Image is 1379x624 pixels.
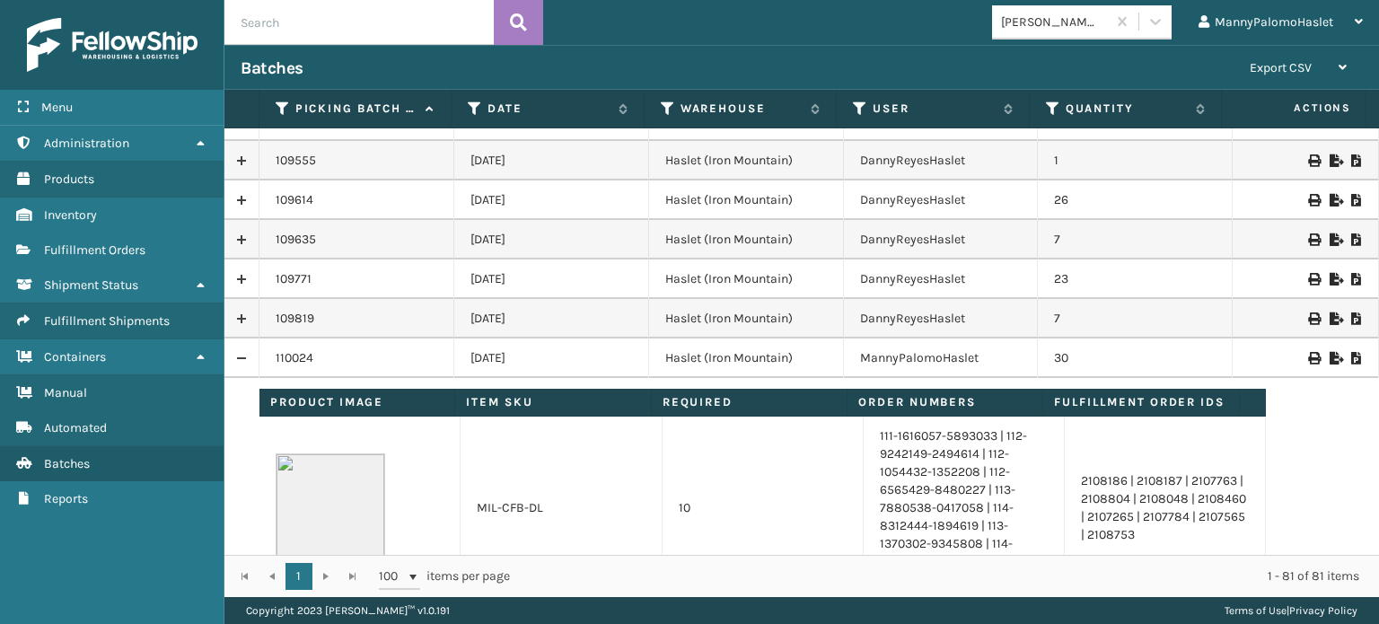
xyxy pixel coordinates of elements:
td: DannyReyesHaslet [844,220,1039,259]
label: Picking batch ID [295,101,417,117]
span: 100 [379,567,406,585]
i: Print Picklist Labels [1308,194,1319,207]
i: Print Picklist Labels [1308,273,1319,286]
label: Fulfillment Order Ids [1054,394,1227,410]
td: 109555 [259,141,454,180]
td: MannyPalomoHaslet [844,338,1039,378]
td: 1 [1038,141,1233,180]
td: 7 [1038,299,1233,338]
td: 23 [1038,259,1233,299]
td: DannyReyesHaslet [844,180,1039,220]
i: Export to .xls [1330,154,1340,167]
td: Haslet (Iron Mountain) [649,338,844,378]
div: [PERSON_NAME] Brands [1001,13,1108,31]
h3: Batches [241,57,303,79]
p: Copyright 2023 [PERSON_NAME]™ v 1.0.191 [246,597,450,624]
a: Terms of Use [1225,604,1287,617]
td: Haslet (Iron Mountain) [649,180,844,220]
td: DannyReyesHaslet [844,141,1039,180]
td: 26 [1038,180,1233,220]
td: 111-1616057-5893033 | 112-9242149-2494614 | 112-1054432-1352208 | 112-6565429-8480227 | 113-78805... [864,417,1065,600]
td: Haslet (Iron Mountain) [649,259,844,299]
img: logo [27,18,198,72]
i: Print Picklist Labels [1308,352,1319,365]
i: Print Picklist Labels [1308,312,1319,325]
td: Haslet (Iron Mountain) [649,299,844,338]
span: Administration [44,136,129,151]
span: Fulfillment Orders [44,242,145,258]
label: Date [487,101,610,117]
td: [DATE] [454,180,649,220]
label: Order Numbers [858,394,1032,410]
span: Actions [1227,93,1362,123]
i: Print Picklist [1351,273,1362,286]
td: 109635 [259,220,454,259]
i: Print Picklist [1351,154,1362,167]
span: Fulfillment Shipments [44,313,170,329]
span: Inventory [44,207,97,223]
td: [DATE] [454,141,649,180]
i: Print Picklist Labels [1308,233,1319,246]
span: Menu [41,100,73,115]
div: 1 - 81 of 81 items [535,567,1359,585]
a: Privacy Policy [1289,604,1357,617]
i: Print Picklist [1351,352,1362,365]
td: 109819 [259,299,454,338]
td: 7 [1038,220,1233,259]
label: User [873,101,995,117]
td: 110024 [259,338,454,378]
div: | [1225,597,1357,624]
span: Reports [44,491,88,506]
span: Export CSV [1250,60,1312,75]
i: Export to .xls [1330,352,1340,365]
label: Item SKU [466,394,639,410]
span: Products [44,171,94,187]
i: Print Picklist Labels [1308,154,1319,167]
span: Shipment Status [44,277,138,293]
span: Containers [44,349,106,365]
td: [DATE] [454,220,649,259]
td: 109771 [259,259,454,299]
td: [DATE] [454,299,649,338]
td: 30 [1038,338,1233,378]
label: Quantity [1066,101,1188,117]
td: DannyReyesHaslet [844,259,1039,299]
span: Manual [44,385,87,400]
span: Automated [44,420,107,435]
i: Print Picklist [1351,312,1362,325]
img: 51104088640_40f294f443_o-scaled-700x700.jpg [276,453,385,563]
td: [DATE] [454,259,649,299]
i: Print Picklist [1351,233,1362,246]
span: items per page [379,563,510,590]
td: 10 [663,417,864,600]
td: MIL-CFB-DL [461,417,662,600]
i: Export to .xls [1330,312,1340,325]
td: DannyReyesHaslet [844,299,1039,338]
label: Required [663,394,836,410]
i: Print Picklist [1351,194,1362,207]
i: Export to .xls [1330,233,1340,246]
i: Export to .xls [1330,273,1340,286]
a: 1 [285,563,312,590]
td: 109614 [259,180,454,220]
span: Batches [44,456,90,471]
td: Haslet (Iron Mountain) [649,141,844,180]
td: 2108186 | 2108187 | 2107763 | 2108804 | 2108048 | 2108460 | 2107265 | 2107784 | 2107565 | 2108753 [1065,417,1266,600]
label: Warehouse [681,101,803,117]
td: Haslet (Iron Mountain) [649,220,844,259]
i: Export to .xls [1330,194,1340,207]
label: Product Image [270,394,444,410]
td: [DATE] [454,338,649,378]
